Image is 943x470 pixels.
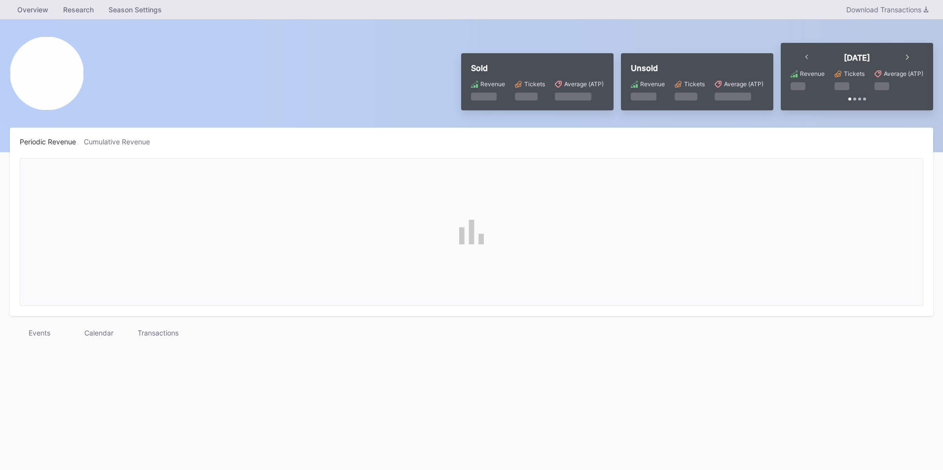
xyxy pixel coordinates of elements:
[10,326,69,340] div: Events
[69,326,128,340] div: Calendar
[724,80,763,88] div: Average (ATP)
[800,70,825,77] div: Revenue
[846,5,928,14] div: Download Transactions
[524,80,545,88] div: Tickets
[128,326,187,340] div: Transactions
[20,137,84,146] div: Periodic Revenue
[564,80,604,88] div: Average (ATP)
[844,53,870,63] div: [DATE]
[884,70,923,77] div: Average (ATP)
[640,80,665,88] div: Revenue
[471,63,604,73] div: Sold
[684,80,705,88] div: Tickets
[84,137,158,146] div: Cumulative Revenue
[841,3,933,16] button: Download Transactions
[101,2,169,17] a: Season Settings
[56,2,101,17] a: Research
[631,63,763,73] div: Unsold
[480,80,505,88] div: Revenue
[844,70,865,77] div: Tickets
[10,2,56,17] a: Overview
